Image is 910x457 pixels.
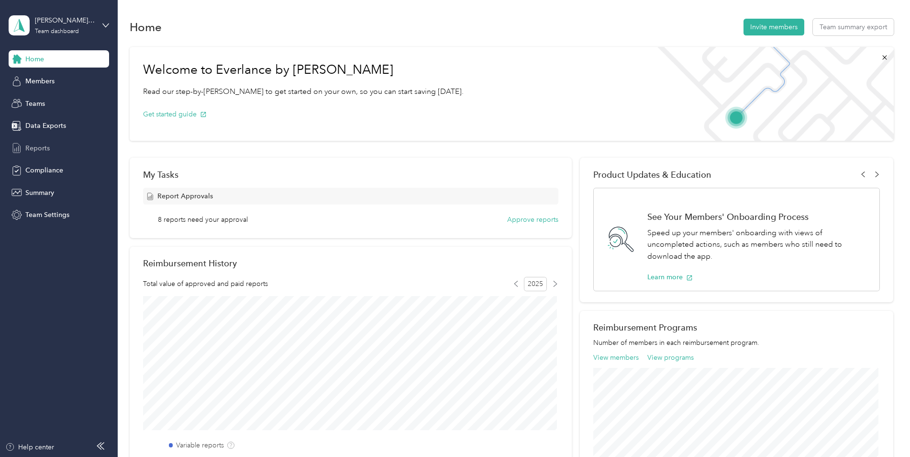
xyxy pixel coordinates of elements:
img: Welcome to everlance [648,47,893,141]
span: Teams [25,99,45,109]
div: My Tasks [143,170,558,180]
h2: Reimbursement Programs [593,322,880,332]
button: Invite members [744,19,804,35]
p: Number of members in each reimbursement program. [593,338,880,348]
span: Summary [25,188,54,198]
h1: See Your Members' Onboarding Process [647,212,869,222]
div: Team dashboard [35,29,79,34]
iframe: Everlance-gr Chat Button Frame [856,403,910,457]
button: Team summary export [813,19,894,35]
span: Home [25,54,44,64]
button: Approve reports [507,215,558,225]
button: Get started guide [143,109,207,119]
button: Help center [5,442,54,452]
span: 2025 [524,277,547,291]
div: [PERSON_NAME] team [35,15,95,25]
h1: Home [130,22,162,32]
span: Reports [25,143,50,153]
p: Read our step-by-[PERSON_NAME] to get started on your own, so you can start saving [DATE]. [143,86,464,98]
span: Product Updates & Education [593,170,711,180]
span: Team Settings [25,210,69,220]
h2: Reimbursement History [143,258,237,268]
button: Learn more [647,272,693,282]
span: Report Approvals [157,191,213,201]
button: View programs [647,353,694,363]
span: Data Exports [25,121,66,131]
h1: Welcome to Everlance by [PERSON_NAME] [143,62,464,78]
span: Members [25,76,55,86]
button: View members [593,353,639,363]
span: Total value of approved and paid reports [143,279,268,289]
label: Variable reports [176,440,224,450]
p: Speed up your members' onboarding with views of uncompleted actions, such as members who still ne... [647,227,869,263]
span: Compliance [25,165,63,175]
span: 8 reports need your approval [158,215,248,225]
